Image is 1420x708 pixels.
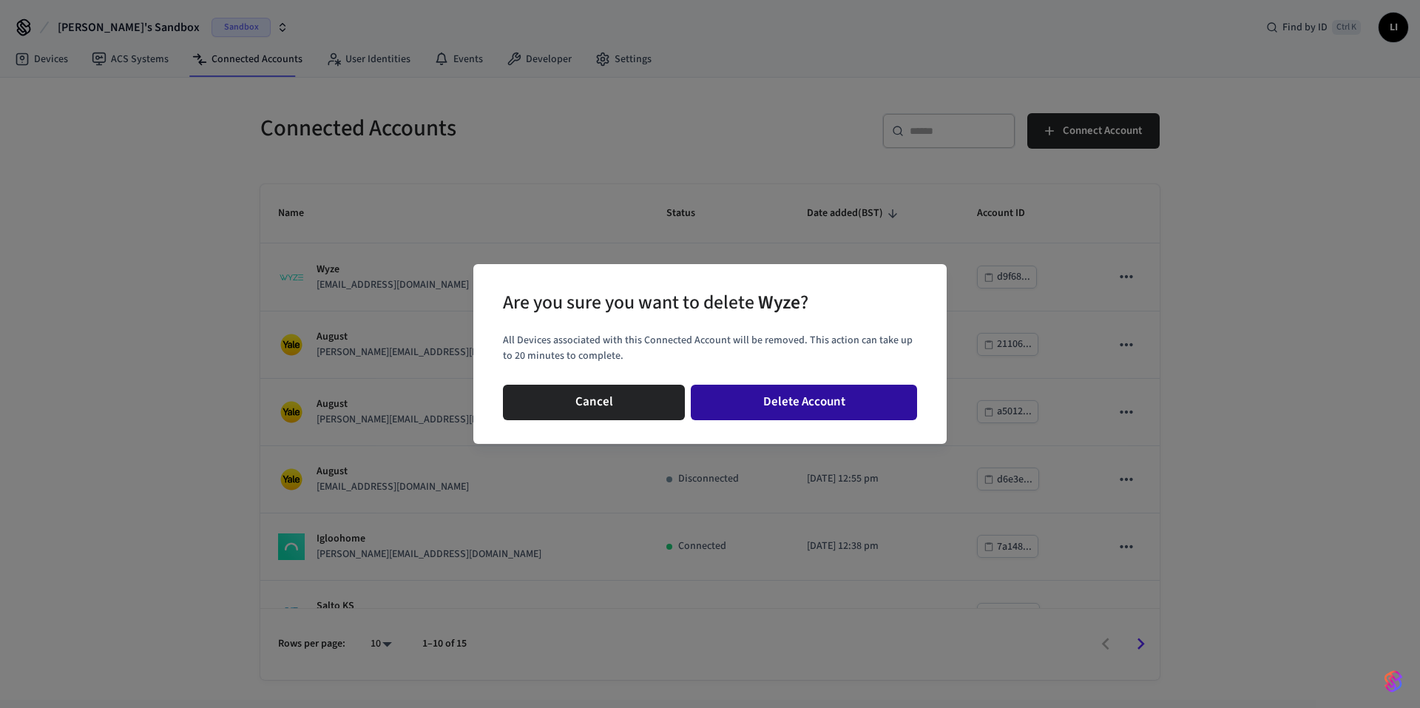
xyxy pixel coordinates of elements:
p: All Devices associated with this Connected Account will be removed. This action can take up to 20... [503,333,917,364]
button: Delete Account [691,385,917,420]
img: SeamLogoGradient.69752ec5.svg [1384,670,1402,693]
span: Wyze [758,289,800,316]
button: Cancel [503,385,685,420]
div: Are you sure you want to delete ? [503,288,808,318]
